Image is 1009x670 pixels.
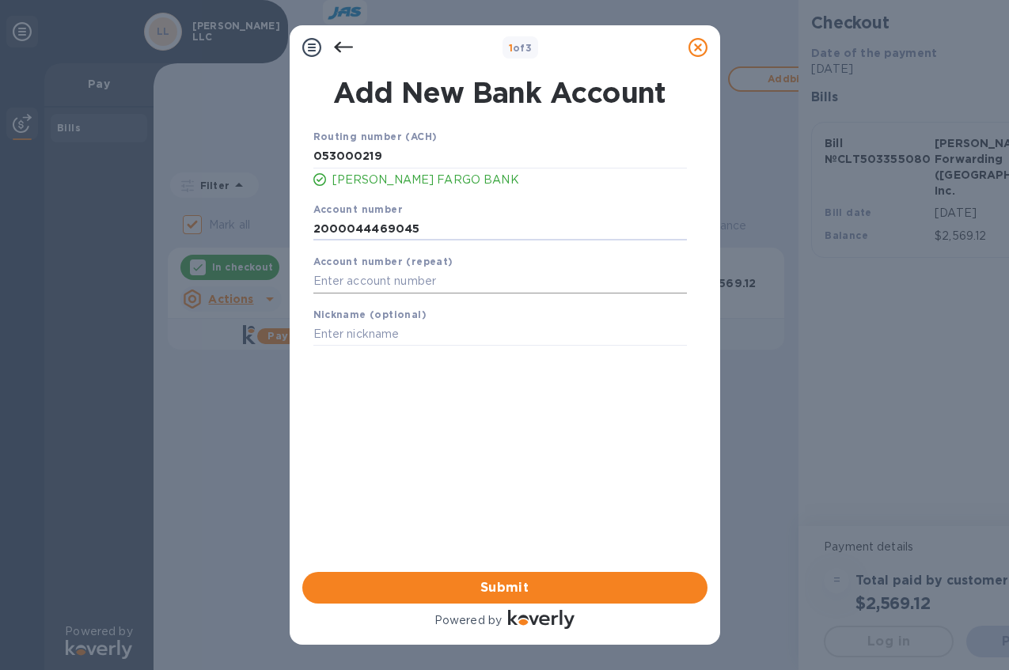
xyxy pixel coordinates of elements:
b: Nickname (optional) [313,309,427,320]
h1: Add New Bank Account [304,76,696,109]
p: [PERSON_NAME] FARGO BANK [332,172,687,188]
b: Account number (repeat) [313,256,453,267]
b: of 3 [509,42,533,54]
input: Enter account number [313,270,687,293]
button: Submit [302,572,707,604]
input: Enter account number [313,217,687,240]
b: Routing number (ACH) [313,131,438,142]
input: Enter routing number [313,145,687,168]
p: Powered by [434,612,502,629]
span: 1 [509,42,513,54]
b: Account number [313,203,404,215]
input: Enter nickname [313,323,687,346]
span: Submit [315,578,695,597]
img: Logo [508,610,575,629]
